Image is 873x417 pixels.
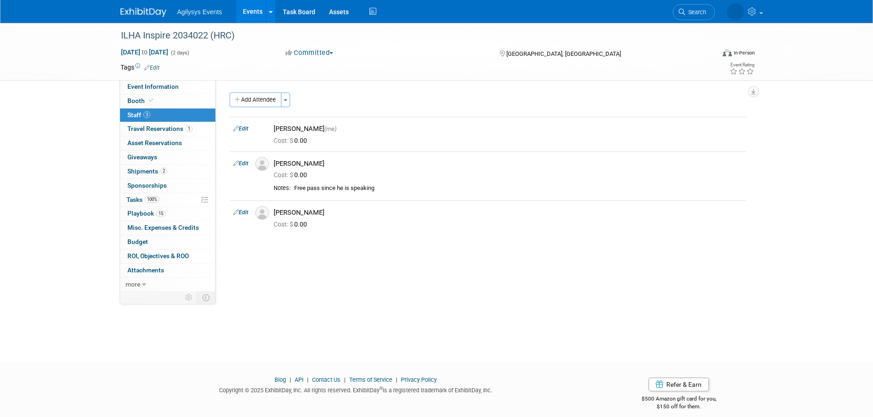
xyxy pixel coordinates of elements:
span: Asset Reservations [127,139,182,146]
a: Sponsorships [120,179,215,193]
a: Edit [144,65,159,71]
a: more [120,278,215,292]
span: Search [685,9,706,16]
sup: ® [379,386,383,391]
span: Travel Reservations [127,125,192,132]
span: 15 [156,210,165,217]
div: Copyright © 2025 ExhibitDay, Inc. All rights reserved. ExhibitDay is a registered trademark of Ex... [121,384,592,395]
span: ROI, Objectives & ROO [127,252,189,260]
div: Free pass since he is speaking [294,184,742,192]
span: Budget [127,238,148,245]
div: In-Person [733,49,755,56]
span: Attachments [127,266,164,274]
a: Privacy Policy [401,376,437,383]
div: Notes: [274,184,291,192]
a: Asset Reservations [120,136,215,150]
span: 2 [160,168,167,174]
div: Event Rating [730,63,754,67]
span: (me) [324,125,336,132]
div: [PERSON_NAME] [274,159,742,168]
span: Agilysys Events [177,8,222,16]
span: to [140,49,149,56]
span: Staff [127,111,150,119]
i: Booth reservation complete [149,98,154,103]
span: Cost: $ [274,137,294,144]
span: Sponsorships [127,182,167,189]
span: Misc. Expenses & Credits [127,224,199,231]
a: Travel Reservations1 [120,122,215,136]
a: Booth [120,94,215,108]
span: Cost: $ [274,171,294,179]
a: Edit [233,209,248,216]
a: Blog [275,376,286,383]
span: | [394,376,400,383]
a: Playbook15 [120,207,215,221]
a: Search [673,4,715,20]
span: Giveaways [127,153,157,161]
span: | [305,376,311,383]
a: Misc. Expenses & Credits [120,221,215,235]
span: Booth [127,97,155,104]
div: [PERSON_NAME] [274,208,742,217]
a: Event Information [120,80,215,94]
div: $500 Amazon gift card for you, [605,389,753,410]
img: Associate-Profile-5.png [255,206,269,220]
img: Format-Inperson.png [723,49,732,56]
span: Cost: $ [274,221,294,228]
span: | [342,376,348,383]
a: Budget [120,235,215,249]
td: Toggle Event Tabs [197,292,215,303]
td: Personalize Event Tab Strip [181,292,197,303]
span: 0.00 [274,221,311,228]
span: 3 [143,111,150,118]
a: Attachments [120,264,215,277]
span: Event Information [127,83,179,90]
div: [PERSON_NAME] [274,125,742,133]
a: Terms of Service [349,376,392,383]
a: Contact Us [312,376,340,383]
td: Tags [121,63,159,72]
a: Edit [233,160,248,167]
img: ExhibitDay [121,8,166,17]
a: Edit [233,125,248,132]
span: 0.00 [274,171,311,179]
div: Event Format [661,48,755,61]
a: ROI, Objectives & ROO [120,249,215,263]
span: [DATE] [DATE] [121,48,169,56]
a: Giveaways [120,151,215,164]
span: Tasks [126,196,159,203]
div: ILHA Inspire 2034022 (HRC) [118,27,701,44]
a: Refer & Earn [648,378,709,391]
a: Staff3 [120,108,215,122]
span: Shipments [127,168,167,175]
span: Playbook [127,210,165,217]
div: $150 off for them. [605,403,753,411]
span: | [287,376,293,383]
img: Associate-Profile-5.png [255,157,269,171]
span: 100% [145,196,159,203]
span: more [126,281,140,288]
a: API [295,376,303,383]
button: Committed [282,48,337,58]
a: Shipments2 [120,165,215,179]
span: [GEOGRAPHIC_DATA], [GEOGRAPHIC_DATA] [506,50,621,57]
img: Jen Reeves [727,3,744,21]
button: Add Attendee [230,92,281,107]
a: Tasks100% [120,193,215,207]
span: 0.00 [274,137,311,144]
span: (2 days) [170,50,189,56]
span: 1 [186,125,192,132]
